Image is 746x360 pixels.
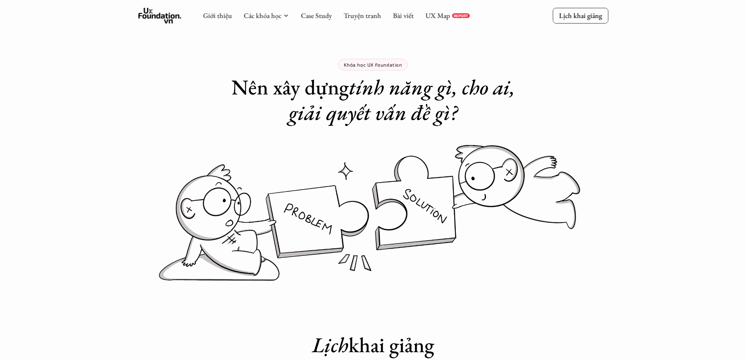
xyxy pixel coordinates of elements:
a: Giới thiệu [203,11,232,20]
a: Truyện tranh [343,11,381,20]
h1: khai giảng [217,332,530,358]
a: Case Study [301,11,332,20]
em: Lịch [312,331,349,358]
a: Bài viết [393,11,414,20]
h1: Nên xây dựng [217,74,530,125]
em: tính năng gì, cho ai, giải quyết vấn đề gì? [289,73,520,126]
a: REPORT [452,13,470,18]
p: Khóa học UX Foundation [344,62,402,67]
a: Các khóa học [244,11,281,20]
a: UX Map [425,11,450,20]
a: Lịch khai giảng [553,8,608,23]
p: REPORT [453,13,468,18]
p: Lịch khai giảng [559,11,602,20]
